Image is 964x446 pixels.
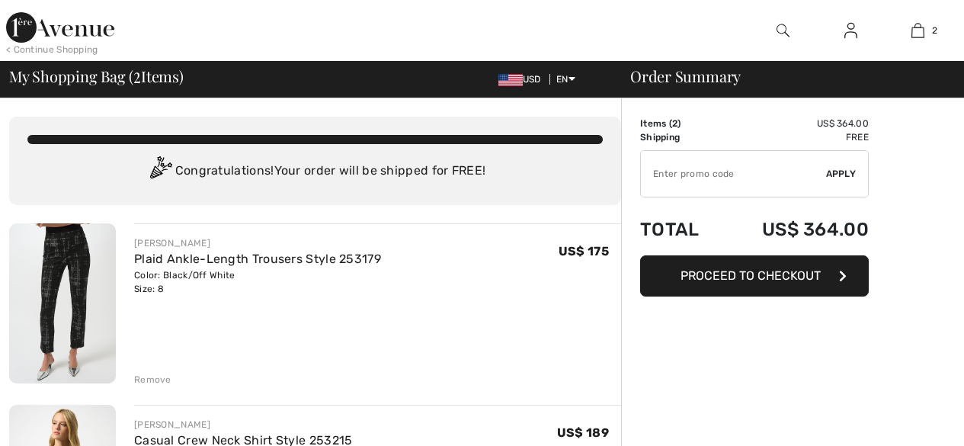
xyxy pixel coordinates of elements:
[134,418,353,432] div: [PERSON_NAME]
[145,156,175,187] img: Congratulation2.svg
[640,204,722,255] td: Total
[911,21,924,40] img: My Bag
[885,21,951,40] a: 2
[826,167,857,181] span: Apply
[844,21,857,40] img: My Info
[557,425,609,440] span: US$ 189
[777,21,789,40] img: search the website
[722,117,869,130] td: US$ 364.00
[134,252,381,266] a: Plaid Ankle-Length Trousers Style 253179
[932,24,937,37] span: 2
[672,118,677,129] span: 2
[27,156,603,187] div: Congratulations! Your order will be shipped for FREE!
[134,236,381,250] div: [PERSON_NAME]
[640,255,869,297] button: Proceed to Checkout
[641,151,826,197] input: Promo code
[6,43,98,56] div: < Continue Shopping
[134,373,171,387] div: Remove
[134,268,381,296] div: Color: Black/Off White Size: 8
[640,117,722,130] td: Items ( )
[832,21,870,40] a: Sign In
[559,244,609,258] span: US$ 175
[498,74,547,85] span: USD
[133,65,141,85] span: 2
[9,223,116,383] img: Plaid Ankle-Length Trousers Style 253179
[6,12,114,43] img: 1ère Avenue
[681,268,821,283] span: Proceed to Checkout
[612,69,955,84] div: Order Summary
[640,130,722,144] td: Shipping
[498,74,523,86] img: US Dollar
[722,130,869,144] td: Free
[556,74,575,85] span: EN
[722,204,869,255] td: US$ 364.00
[9,69,184,84] span: My Shopping Bag ( Items)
